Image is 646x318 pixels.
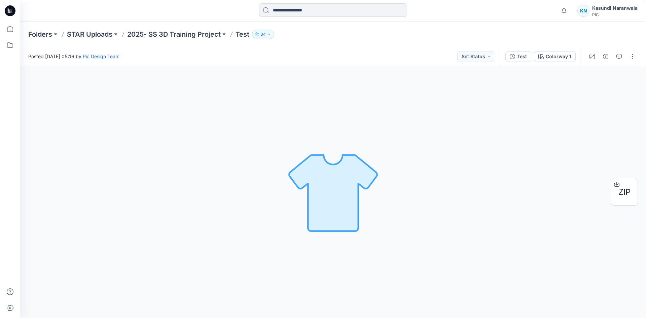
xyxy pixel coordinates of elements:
button: Colorway 1 [534,51,576,62]
img: No Outline [286,145,380,239]
span: ZIP [618,186,631,198]
p: 34 [260,31,266,38]
button: 34 [252,30,274,39]
button: Test [505,51,531,62]
div: Kasundi Naranwala [592,4,638,12]
a: 2025- SS 3D Training Project [127,30,221,39]
span: Posted [DATE] 05:16 by [28,53,119,60]
div: KN [577,5,589,17]
p: Test [236,30,249,39]
div: Test [517,53,527,60]
div: PIC [592,12,638,17]
div: Colorway 1 [546,53,571,60]
a: Folders [28,30,52,39]
a: Pic Design Team [83,54,119,59]
button: Details [600,51,611,62]
a: STAR Uploads [67,30,112,39]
